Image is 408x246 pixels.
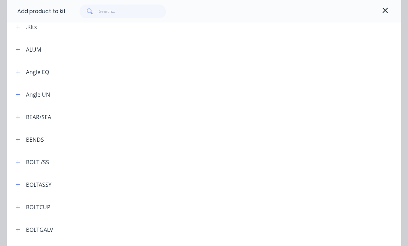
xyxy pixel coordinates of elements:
[17,7,66,16] div: Add product to kit
[26,181,52,189] div: BOLTASSY
[26,45,41,54] div: ALUM
[99,5,166,18] input: Search...
[26,135,44,144] div: BENDS
[26,203,50,211] div: BOLTCUP
[26,23,37,31] div: .Kits
[26,158,49,166] div: BOLT /SS
[26,226,53,234] div: BOLTGALV
[26,68,49,76] div: Angle EQ
[26,90,50,99] div: Angle UN
[26,113,51,121] div: BEAR/SEA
